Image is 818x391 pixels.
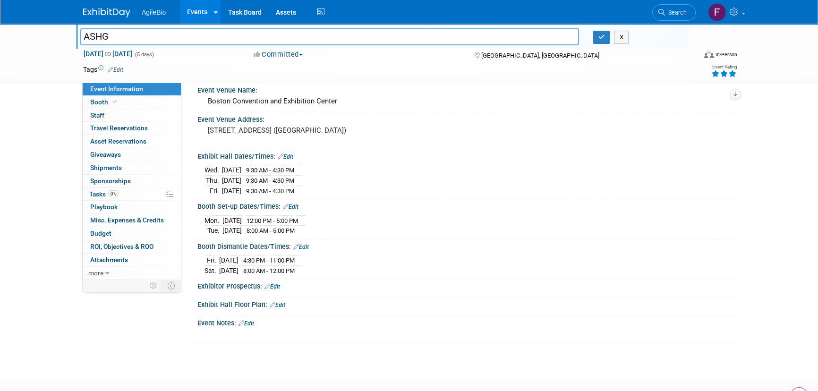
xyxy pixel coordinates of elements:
[222,226,242,236] td: [DATE]
[90,203,118,211] span: Playbook
[283,204,298,210] a: Edit
[246,187,294,195] span: 9:30 AM - 4:30 PM
[715,51,737,58] div: In-Person
[142,8,166,16] span: AgileBio
[640,49,737,63] div: Event Format
[83,83,181,95] a: Event Information
[704,51,714,58] img: Format-Inperson.png
[90,151,121,158] span: Giveaways
[83,175,181,187] a: Sponsorships
[246,177,294,184] span: 9:30 AM - 4:30 PM
[264,283,280,290] a: Edit
[162,280,181,292] td: Toggle Event Tabs
[204,255,219,266] td: Fri.
[83,201,181,213] a: Playbook
[208,126,411,135] pre: [STREET_ADDRESS] ([GEOGRAPHIC_DATA])
[270,302,285,308] a: Edit
[222,165,241,176] td: [DATE]
[145,280,162,292] td: Personalize Event Tab Strip
[108,190,119,197] span: 0%
[204,226,222,236] td: Tue.
[197,112,735,124] div: Event Venue Address:
[204,94,728,109] div: Boston Convention and Exhibition Center
[90,124,148,132] span: Travel Reservations
[83,96,181,109] a: Booth
[247,217,298,224] span: 12:00 PM - 5:00 PM
[134,51,154,58] span: (5 days)
[222,186,241,195] td: [DATE]
[90,85,143,93] span: Event Information
[204,265,219,275] td: Sat.
[83,267,181,280] a: more
[243,267,295,274] span: 8:00 AM - 12:00 PM
[246,167,294,174] span: 9:30 AM - 4:30 PM
[614,31,629,44] button: X
[83,214,181,227] a: Misc. Expenses & Credits
[708,3,726,21] img: Fouad Batel
[481,52,599,59] span: [GEOGRAPHIC_DATA], [GEOGRAPHIC_DATA]
[222,215,242,226] td: [DATE]
[239,320,254,327] a: Edit
[204,215,222,226] td: Mon.
[83,50,133,58] span: [DATE] [DATE]
[250,50,307,59] button: Committed
[197,149,735,161] div: Exhibit Hall Dates/Times:
[665,9,687,16] span: Search
[652,4,696,21] a: Search
[83,135,181,148] a: Asset Reservations
[90,137,146,145] span: Asset Reservations
[83,254,181,266] a: Attachments
[83,122,181,135] a: Travel Reservations
[90,111,104,119] span: Staff
[90,98,119,106] span: Booth
[90,256,128,263] span: Attachments
[204,176,222,186] td: Thu.
[88,269,103,277] span: more
[83,8,130,17] img: ExhibitDay
[83,161,181,174] a: Shipments
[108,67,123,73] a: Edit
[90,177,131,185] span: Sponsorships
[197,279,735,291] div: Exhibitor Prospectus:
[90,229,111,237] span: Budget
[197,199,735,212] div: Booth Set-up Dates/Times:
[197,83,735,95] div: Event Venue Name:
[83,148,181,161] a: Giveaways
[83,240,181,253] a: ROI, Objectives & ROO
[204,165,222,176] td: Wed.
[83,109,181,122] a: Staff
[83,188,181,201] a: Tasks0%
[90,216,164,224] span: Misc. Expenses & Credits
[278,153,293,160] a: Edit
[197,297,735,310] div: Exhibit Hall Floor Plan:
[197,239,735,252] div: Booth Dismantle Dates/Times:
[90,164,122,171] span: Shipments
[247,227,295,234] span: 8:00 AM - 5:00 PM
[222,176,241,186] td: [DATE]
[219,255,239,266] td: [DATE]
[90,243,153,250] span: ROI, Objectives & ROO
[711,65,737,69] div: Event Rating
[83,227,181,240] a: Budget
[293,244,309,250] a: Edit
[112,99,117,104] i: Booth reservation complete
[89,190,119,198] span: Tasks
[243,257,295,264] span: 4:30 PM - 11:00 PM
[219,265,239,275] td: [DATE]
[204,186,222,195] td: Fri.
[83,65,123,74] td: Tags
[197,316,735,328] div: Event Notes:
[103,50,112,58] span: to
